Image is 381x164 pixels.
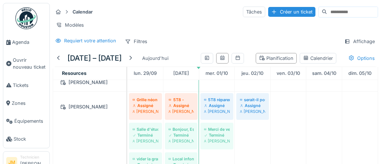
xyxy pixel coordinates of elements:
[169,97,194,103] div: 5T8 -
[133,156,158,162] div: vider la grande poubelle grise des atelier enfants derriére le bungalow
[3,130,49,148] a: Stock
[204,132,230,138] div: Terminé
[169,103,194,108] div: Assigné
[132,68,159,78] a: 29 septembre 2025
[204,138,230,144] div: [PERSON_NAME]
[139,53,171,63] div: Aujourd'hui
[303,55,333,62] div: Calendrier
[240,108,265,114] div: [PERSON_NAME]
[133,132,158,138] div: Terminé
[133,103,158,108] div: Assigné
[169,138,194,144] div: [PERSON_NAME]
[13,82,47,89] span: Tickets
[171,68,191,78] a: 30 septembre 2025
[169,126,194,132] div: Bonjour, Est-il possible d'intervenir rapidement ? C'est au niveau du 2e banc côté porte. Grand m...
[133,126,158,132] div: Salle d'étude - merci de réparé le mur (voir photo)
[204,97,230,103] div: 5T8 réparer les vitres
[3,51,49,76] a: Ouvrir nouveau ticket
[259,55,293,62] div: Planification
[3,76,49,94] a: Tickets
[169,156,194,162] div: Local informatique
[275,68,302,78] a: 3 octobre 2025
[70,8,96,15] strong: Calendar
[53,20,87,30] div: Modèles
[240,97,265,103] div: serait-il possible de faire une réparation de plafonnage en ciment sur le mur du couloir à l'entr...
[204,103,230,108] div: Assigné
[62,70,86,76] span: Resources
[3,33,49,51] a: Agenda
[204,108,230,114] div: [PERSON_NAME]
[341,36,378,47] div: Affichage
[204,68,230,78] a: 1 octobre 2025
[3,94,49,112] a: Zones
[14,118,47,125] span: Équipements
[3,112,49,130] a: Équipements
[347,68,373,78] a: 5 octobre 2025
[15,7,37,29] img: Badge_color-CXgf-gQk.svg
[345,53,378,64] div: Options
[204,126,230,132] div: Merci de venir refixer une porte d'armoire à l'accueil Belle journée
[58,78,122,87] div: [PERSON_NAME]
[13,57,47,70] span: Ouvrir nouveau ticket
[64,37,116,44] div: Requiert votre attention
[14,136,47,142] span: Stock
[169,108,194,114] div: [PERSON_NAME]
[243,7,265,17] div: Tâches
[58,102,122,111] div: [PERSON_NAME]
[169,132,194,138] div: Terminé
[122,36,151,47] div: Filtres
[240,68,265,78] a: 2 octobre 2025
[20,155,47,160] div: Technicien
[268,7,315,17] div: Créer un ticket
[133,108,158,114] div: [PERSON_NAME]
[310,68,338,78] a: 4 octobre 2025
[133,97,158,103] div: Grille néon partiellement détaché
[67,54,122,62] h5: [DATE] – [DATE]
[12,100,47,107] span: Zones
[240,103,265,108] div: Assigné
[12,39,47,46] span: Agenda
[133,138,158,144] div: [PERSON_NAME]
